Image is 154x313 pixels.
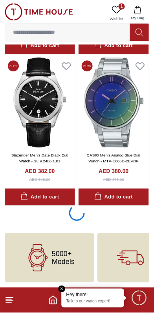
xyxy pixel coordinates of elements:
img: ... [5,3,73,20]
h4: AED 380.00 [99,167,128,175]
p: Talk to our watch expert! [66,299,120,305]
div: Add to cart [20,193,59,202]
h4: AED 382.00 [25,167,55,175]
div: AED 545.00 [29,177,51,182]
img: Slazenger Men's Date Black Dial Watch - SL.9.2486.1.01 [5,57,75,147]
div: Add to cart [94,41,133,50]
button: Add to cart [5,37,75,54]
span: 1 [119,3,125,9]
a: Slazenger Men's Date Black Dial Watch - SL.9.2486.1.01 [11,153,68,163]
button: My Bag [126,3,149,23]
button: Add to cart [5,189,75,206]
span: 5000+ Models [52,250,75,266]
a: CASIO Men's Analog Blue Dial Watch - MTP-E605D-2EVDF [87,153,140,163]
div: Hey there! [66,292,120,298]
span: 30 % [8,60,19,71]
div: Add to cart [94,193,133,202]
span: Wishlist [107,16,126,22]
button: Add to cart [79,37,149,54]
a: 1Wishlist [107,3,126,23]
div: Chat Widget [131,290,148,307]
a: Home [48,296,58,305]
div: Add to cart [20,41,59,50]
span: My Bag [128,15,148,21]
img: CASIO Men's Analog Blue Dial Watch - MTP-E605D-2EVDF [79,57,149,147]
em: Close tooltip [59,286,66,293]
span: 20 % [82,60,93,71]
div: AED 475.00 [103,177,125,182]
button: Add to cart [79,189,149,206]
